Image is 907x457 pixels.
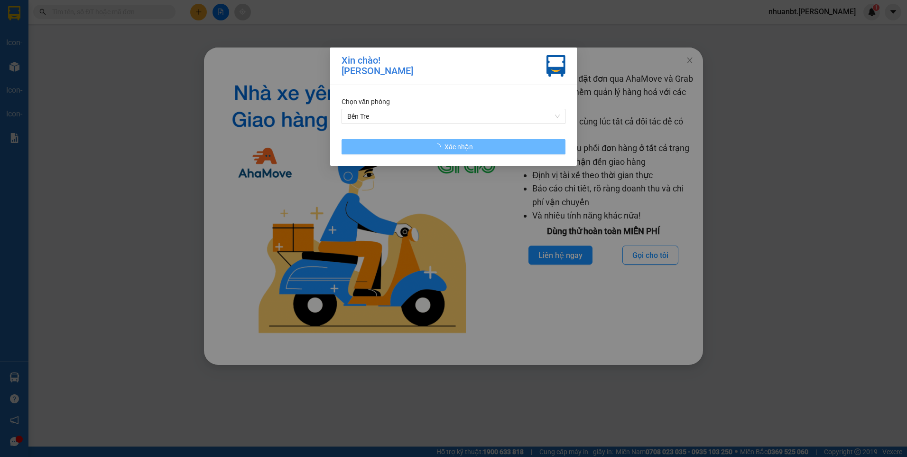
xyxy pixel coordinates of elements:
[546,55,565,77] img: vxr-icon
[444,142,473,152] span: Xác nhận
[434,143,444,150] span: loading
[342,139,565,154] button: Xác nhận
[342,55,413,77] div: Xin chào! [PERSON_NAME]
[347,109,560,124] span: Bến Tre
[342,96,565,107] div: Chọn văn phòng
